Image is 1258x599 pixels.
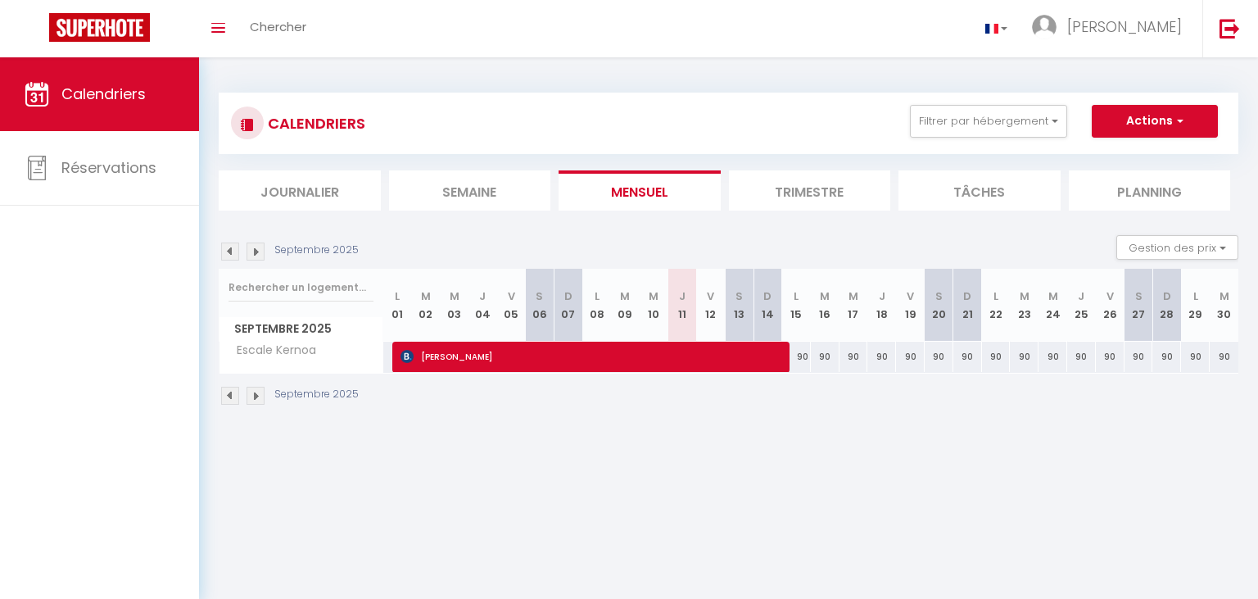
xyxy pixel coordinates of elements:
[389,170,551,211] li: Semaine
[649,288,658,304] abbr: M
[508,288,515,304] abbr: V
[953,342,982,372] div: 90
[679,288,686,304] abbr: J
[963,288,971,304] abbr: D
[735,288,743,304] abbr: S
[953,269,982,342] th: 21
[707,288,714,304] abbr: V
[1069,170,1231,211] li: Planning
[1125,269,1153,342] th: 27
[811,342,839,372] div: 90
[400,341,783,372] span: [PERSON_NAME]
[1135,288,1143,304] abbr: S
[1220,18,1240,39] img: logout
[1181,342,1210,372] div: 90
[811,269,839,342] th: 16
[896,342,925,372] div: 90
[763,288,772,304] abbr: D
[611,269,640,342] th: 09
[1048,288,1058,304] abbr: M
[468,269,497,342] th: 04
[49,13,150,42] img: Super Booking
[982,269,1011,342] th: 22
[497,269,526,342] th: 05
[993,288,998,304] abbr: L
[1152,342,1181,372] div: 90
[582,269,611,342] th: 08
[1092,105,1218,138] button: Actions
[1020,288,1029,304] abbr: M
[782,269,811,342] th: 15
[395,288,400,304] abbr: L
[1106,288,1114,304] abbr: V
[925,342,953,372] div: 90
[753,269,782,342] th: 14
[879,288,885,304] abbr: J
[274,387,359,402] p: Septembre 2025
[982,342,1011,372] div: 90
[620,288,630,304] abbr: M
[729,170,891,211] li: Trimestre
[595,288,600,304] abbr: L
[526,269,554,342] th: 06
[1210,269,1238,342] th: 30
[794,288,799,304] abbr: L
[1010,342,1039,372] div: 90
[450,288,459,304] abbr: M
[264,105,365,142] h3: CALENDRIERS
[1116,235,1238,260] button: Gestion des prix
[1032,15,1057,39] img: ...
[820,288,830,304] abbr: M
[421,288,431,304] abbr: M
[867,342,896,372] div: 90
[839,269,868,342] th: 17
[222,342,320,360] span: Escale Kernoa
[1210,342,1238,372] div: 90
[61,84,146,104] span: Calendriers
[1067,16,1182,37] span: [PERSON_NAME]
[1125,342,1153,372] div: 90
[61,157,156,178] span: Réservations
[1096,269,1125,342] th: 26
[910,105,1067,138] button: Filtrer par hébergement
[867,269,896,342] th: 18
[1193,288,1198,304] abbr: L
[925,269,953,342] th: 20
[725,269,753,342] th: 13
[411,269,440,342] th: 02
[250,18,306,35] span: Chercher
[1163,288,1171,304] abbr: D
[696,269,725,342] th: 12
[848,288,858,304] abbr: M
[1039,269,1067,342] th: 24
[559,170,721,211] li: Mensuel
[219,170,381,211] li: Journalier
[935,288,943,304] abbr: S
[668,269,697,342] th: 11
[274,243,359,258] p: Septembre 2025
[1096,342,1125,372] div: 90
[1010,269,1039,342] th: 23
[229,273,373,302] input: Rechercher un logement...
[383,269,412,342] th: 01
[440,269,468,342] th: 03
[1067,342,1096,372] div: 90
[640,269,668,342] th: 10
[219,317,382,341] span: Septembre 2025
[782,342,811,372] div: 90
[554,269,582,342] th: 07
[1220,288,1229,304] abbr: M
[1067,269,1096,342] th: 25
[839,342,868,372] div: 90
[1181,269,1210,342] th: 29
[896,269,925,342] th: 19
[1078,288,1084,304] abbr: J
[1152,269,1181,342] th: 28
[907,288,914,304] abbr: V
[564,288,572,304] abbr: D
[479,288,486,304] abbr: J
[1039,342,1067,372] div: 90
[536,288,543,304] abbr: S
[898,170,1061,211] li: Tâches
